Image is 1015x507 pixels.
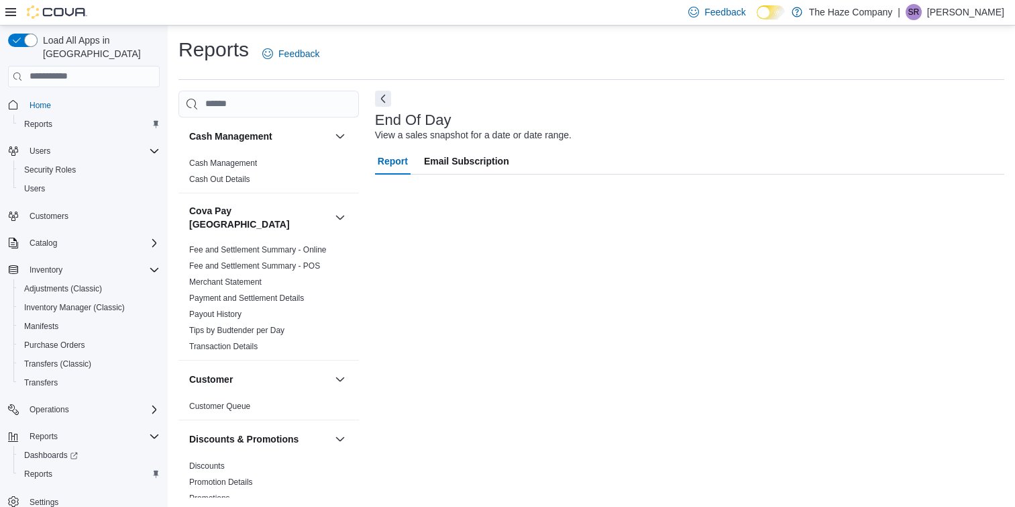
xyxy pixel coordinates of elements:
[19,356,160,372] span: Transfers (Classic)
[24,208,74,224] a: Customers
[19,116,160,132] span: Reports
[189,432,329,446] button: Discounts & Promotions
[13,336,165,355] button: Purchase Orders
[13,298,165,317] button: Inventory Manager (Classic)
[19,466,160,482] span: Reports
[19,281,107,297] a: Adjustments (Classic)
[24,97,56,113] a: Home
[189,130,329,143] button: Cash Management
[30,265,62,275] span: Inventory
[927,4,1004,20] p: [PERSON_NAME]
[906,4,922,20] div: Shay Richards
[19,447,160,463] span: Dashboards
[24,183,45,194] span: Users
[19,375,63,391] a: Transfers
[19,162,160,178] span: Security Roles
[257,40,325,67] a: Feedback
[24,165,76,175] span: Security Roles
[24,262,68,278] button: Inventory
[24,235,62,251] button: Catalog
[19,299,130,316] a: Inventory Manager (Classic)
[13,179,165,198] button: Users
[13,115,165,134] button: Reports
[19,356,97,372] a: Transfers (Classic)
[3,95,165,115] button: Home
[332,210,348,226] button: Cova Pay [GEOGRAPHIC_DATA]
[24,359,91,369] span: Transfers (Classic)
[19,116,58,132] a: Reports
[704,5,745,19] span: Feedback
[189,402,250,411] a: Customer Queue
[24,235,160,251] span: Catalog
[24,262,160,278] span: Inventory
[189,204,329,231] button: Cova Pay [GEOGRAPHIC_DATA]
[30,404,69,415] span: Operations
[19,375,160,391] span: Transfers
[24,469,52,479] span: Reports
[24,97,160,113] span: Home
[3,206,165,226] button: Customers
[30,211,68,222] span: Customers
[189,309,242,320] span: Payout History
[375,112,451,128] h3: End Of Day
[189,277,262,287] a: Merchant Statement
[24,302,125,313] span: Inventory Manager (Classic)
[13,279,165,298] button: Adjustments (Classic)
[24,428,63,445] button: Reports
[189,293,304,303] a: Payment and Settlement Details
[189,494,230,503] a: Promotions
[13,465,165,483] button: Reports
[30,100,51,111] span: Home
[378,148,408,175] span: Report
[19,318,160,334] span: Manifests
[3,400,165,419] button: Operations
[13,317,165,336] button: Manifests
[24,119,52,130] span: Reports
[24,377,58,388] span: Transfers
[27,5,87,19] img: Cova
[3,234,165,252] button: Catalog
[178,242,359,360] div: Cova Pay [GEOGRAPHIC_DATA]
[19,181,160,197] span: Users
[189,277,262,287] span: Merchant Statement
[30,238,57,248] span: Catalog
[189,373,329,386] button: Customer
[189,493,230,504] span: Promotions
[332,431,348,447] button: Discounts & Promotions
[3,261,165,279] button: Inventory
[3,427,165,446] button: Reports
[19,162,81,178] a: Security Roles
[189,341,258,352] span: Transaction Details
[13,160,165,179] button: Security Roles
[189,461,225,471] a: Discounts
[189,326,284,335] a: Tips by Budtender per Day
[178,398,359,420] div: Customer
[19,281,160,297] span: Adjustments (Classic)
[24,402,160,418] span: Operations
[189,158,257,168] a: Cash Management
[30,431,58,442] span: Reports
[24,321,58,332] span: Manifests
[278,47,319,60] span: Feedback
[189,175,250,184] a: Cash Out Details
[24,402,74,418] button: Operations
[189,432,299,446] h3: Discounts & Promotions
[19,181,50,197] a: Users
[189,261,320,271] a: Fee and Settlement Summary - POS
[13,373,165,392] button: Transfers
[24,340,85,351] span: Purchase Orders
[189,261,320,271] span: Fee and Settlement Summary - POS
[19,337,160,353] span: Purchase Orders
[24,143,160,159] span: Users
[19,318,64,334] a: Manifests
[375,128,572,142] div: View a sales snapshot for a date or date range.
[757,5,785,19] input: Dark Mode
[189,373,233,386] h3: Customer
[13,355,165,373] button: Transfers (Classic)
[24,208,160,224] span: Customers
